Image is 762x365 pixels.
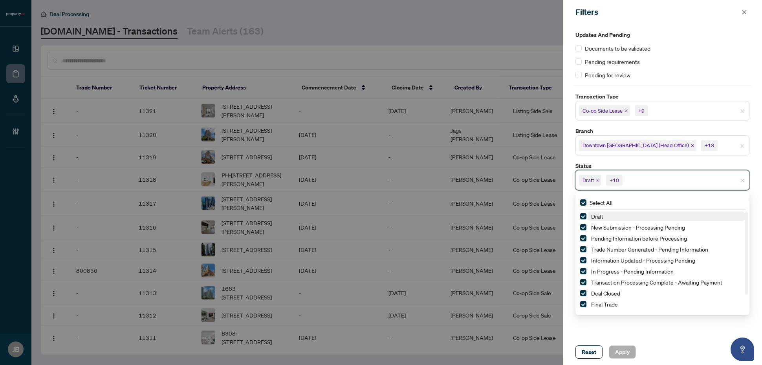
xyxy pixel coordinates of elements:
[575,345,603,359] button: Reset
[591,235,687,242] span: Pending Information before Processing
[580,268,586,274] span: Select In Progress - Pending Information
[591,290,620,297] span: Deal Closed
[591,246,708,253] span: Trade Number Generated - Pending Information
[586,198,615,207] span: Select All
[609,345,636,359] button: Apply
[691,144,694,148] span: close
[582,346,596,358] span: Reset
[591,257,695,264] span: Information Updated - Processing Pending
[595,178,599,182] span: close
[588,255,745,265] span: Information Updated - Processing Pending
[638,107,645,115] div: +9
[579,140,696,151] span: Downtown Toronto (Head Office)
[588,277,745,287] span: Transaction Processing Complete - Awaiting Payment
[588,223,745,232] span: New Submission - Processing Pending
[580,279,586,285] span: Select Transaction Processing Complete - Awaiting Payment
[579,105,630,116] span: Co-op Side Lease
[582,176,594,184] span: Draft
[580,224,586,230] span: Select New Submission - Processing Pending
[575,127,749,135] label: Branch
[575,6,739,18] div: Filters
[575,92,749,101] label: Transaction Type
[731,338,754,361] button: Open asap
[588,212,745,221] span: Draft
[575,162,749,170] label: Status
[610,176,619,184] div: +10
[624,109,628,113] span: close
[588,299,745,309] span: Final Trade
[591,312,688,319] span: Deal Fell Through - Pending Information
[585,57,640,66] span: Pending requirements
[579,175,601,186] span: Draft
[591,279,722,286] span: Transaction Processing Complete - Awaiting Payment
[705,141,714,149] div: +13
[582,141,689,149] span: Downtown [GEOGRAPHIC_DATA] (Head Office)
[588,234,745,243] span: Pending Information before Processing
[580,257,586,263] span: Select Information Updated - Processing Pending
[591,213,603,220] span: Draft
[580,235,586,241] span: Select Pending Information before Processing
[588,245,745,254] span: Trade Number Generated - Pending Information
[591,224,685,231] span: New Submission - Processing Pending
[588,310,745,320] span: Deal Fell Through - Pending Information
[591,301,618,308] span: Final Trade
[591,268,674,275] span: In Progress - Pending Information
[580,301,586,307] span: Select Final Trade
[580,290,586,296] span: Select Deal Closed
[575,31,749,39] label: Updates and Pending
[740,109,745,113] span: close
[588,266,745,276] span: In Progress - Pending Information
[582,107,623,115] span: Co-op Side Lease
[588,288,745,298] span: Deal Closed
[740,144,745,148] span: close
[580,213,586,219] span: Select Draft
[585,44,650,53] span: Documents to be validated
[580,246,586,252] span: Select Trade Number Generated - Pending Information
[742,9,747,15] span: close
[740,178,745,183] span: close
[585,71,630,79] span: Pending for review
